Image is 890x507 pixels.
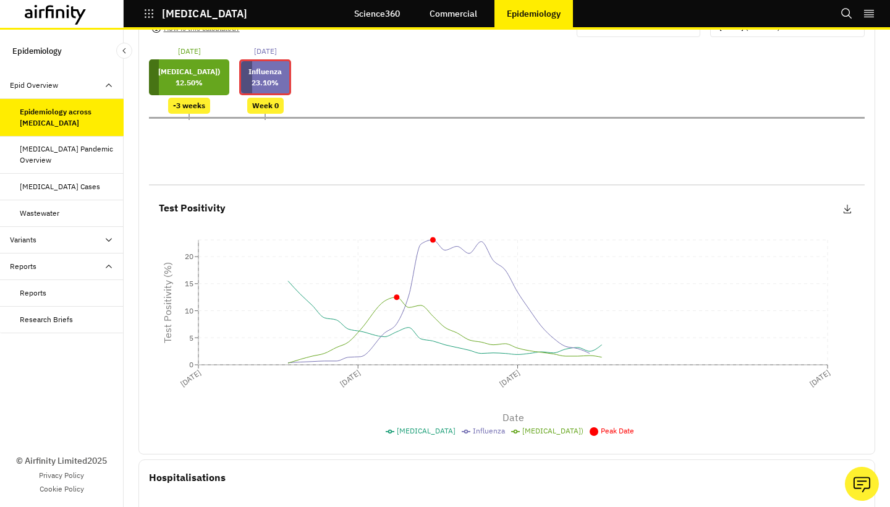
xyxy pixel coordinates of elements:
[40,484,84,495] a: Cookie Policy
[159,200,226,216] p: Test Positivity
[189,333,193,343] tspan: 5
[498,368,522,389] tspan: [DATE]
[248,66,282,77] p: Influenza
[10,261,36,272] div: Reports
[185,279,193,288] tspan: 15
[808,368,832,389] tspan: [DATE]
[116,43,132,59] button: Close Sidebar
[158,77,220,88] p: 12.50 %
[601,426,634,435] span: Peak Date
[845,467,879,501] button: Ask our analysts
[10,234,36,245] div: Variants
[189,360,193,369] tspan: 0
[248,77,282,88] p: 23.10 %
[473,426,505,435] span: Influenza
[20,208,59,219] div: Wastewater
[39,470,84,481] a: Privacy Policy
[162,8,247,19] p: [MEDICAL_DATA]
[254,46,277,57] p: [DATE]
[185,252,193,261] tspan: 20
[841,3,853,24] button: Search
[502,411,524,424] tspan: Date
[247,98,284,114] div: Week 0
[16,454,107,467] p: © Airfinity Limited 2025
[161,262,174,343] tspan: Test Positivity (%)
[178,46,201,57] p: [DATE]
[10,80,58,91] div: Epid Overview
[20,106,114,129] div: Epidemiology across [MEDICAL_DATA]
[20,288,46,299] div: Reports
[20,181,100,192] div: [MEDICAL_DATA] Cases
[507,9,561,19] p: Epidemiology
[12,40,62,62] p: Epidemiology
[20,143,114,166] div: [MEDICAL_DATA] Pandemic Overview
[397,426,456,435] span: [MEDICAL_DATA]
[20,314,73,325] div: Research Briefs
[168,98,210,114] div: -3 weeks
[522,426,583,435] span: [MEDICAL_DATA])
[338,368,362,389] tspan: [DATE]
[149,470,226,486] p: Hospitalisations
[143,3,247,24] button: [MEDICAL_DATA]
[185,306,193,315] tspan: 10
[158,66,220,77] p: [MEDICAL_DATA])
[179,368,203,389] tspan: [DATE]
